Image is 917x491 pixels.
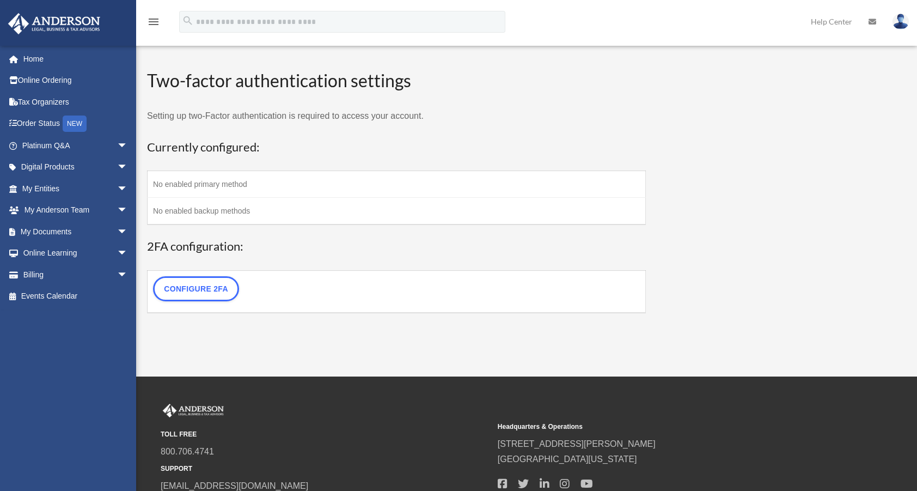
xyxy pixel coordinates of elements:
a: Order StatusNEW [8,113,144,135]
span: arrow_drop_down [117,243,139,265]
td: No enabled primary method [148,171,646,198]
a: Events Calendar [8,286,144,307]
a: Tax Organizers [8,91,144,113]
a: menu [147,19,160,28]
a: [EMAIL_ADDRESS][DOMAIN_NAME] [161,481,308,490]
i: search [182,15,194,27]
a: Billingarrow_drop_down [8,264,144,286]
a: Configure 2FA [153,276,239,301]
small: SUPPORT [161,463,490,475]
span: arrow_drop_down [117,135,139,157]
small: Headquarters & Operations [498,421,827,433]
h3: 2FA configuration: [147,238,646,255]
a: Home [8,48,144,70]
a: Digital Productsarrow_drop_down [8,156,144,178]
a: Online Learningarrow_drop_down [8,243,144,264]
a: Online Ordering [8,70,144,92]
img: Anderson Advisors Platinum Portal [5,13,103,34]
a: My Documentsarrow_drop_down [8,221,144,243]
small: TOLL FREE [161,429,490,440]
h3: Currently configured: [147,139,646,156]
p: Setting up two-Factor authentication is required to access your account. [147,108,646,124]
span: arrow_drop_down [117,156,139,179]
div: NEW [63,116,87,132]
img: Anderson Advisors Platinum Portal [161,404,226,418]
a: [STREET_ADDRESS][PERSON_NAME] [498,439,656,448]
a: My Anderson Teamarrow_drop_down [8,199,144,221]
span: arrow_drop_down [117,199,139,222]
a: My Entitiesarrow_drop_down [8,178,144,199]
a: 800.706.4741 [161,447,214,456]
img: User Pic [892,14,909,29]
a: [GEOGRAPHIC_DATA][US_STATE] [498,454,637,464]
span: arrow_drop_down [117,264,139,286]
td: No enabled backup methods [148,198,646,225]
h2: Two-factor authentication settings [147,69,646,93]
span: arrow_drop_down [117,221,139,243]
i: menu [147,15,160,28]
span: arrow_drop_down [117,178,139,200]
a: Platinum Q&Aarrow_drop_down [8,135,144,156]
